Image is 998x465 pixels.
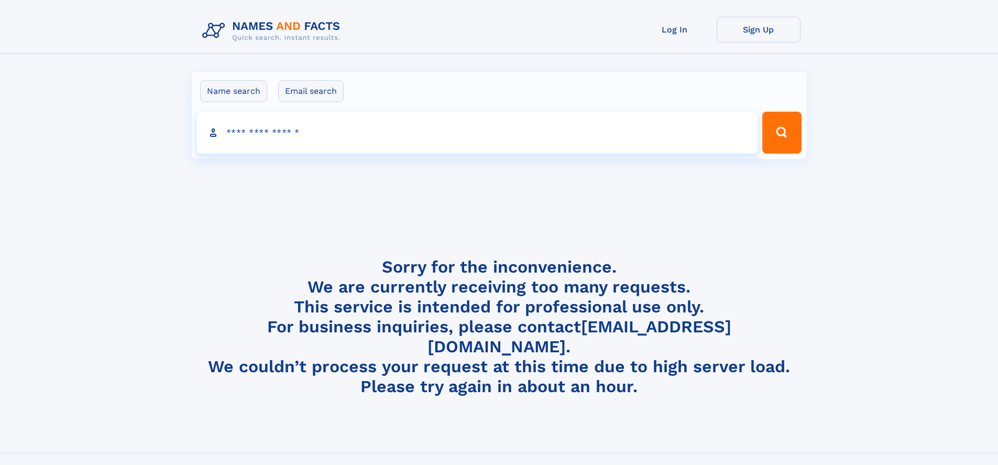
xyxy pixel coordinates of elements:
[197,112,758,154] input: search input
[200,80,267,102] label: Name search
[198,17,349,45] img: Logo Names and Facts
[427,317,731,356] a: [EMAIL_ADDRESS][DOMAIN_NAME]
[278,80,344,102] label: Email search
[633,17,717,42] a: Log In
[717,17,800,42] a: Sign Up
[198,257,800,397] h4: Sorry for the inconvenience. We are currently receiving too many requests. This service is intend...
[762,112,801,154] button: Search Button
